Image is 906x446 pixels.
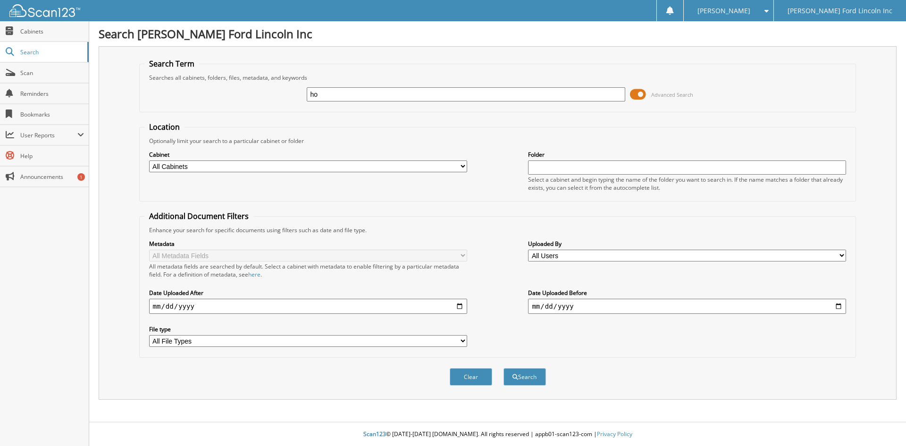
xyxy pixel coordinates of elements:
[77,173,85,181] div: 1
[248,270,260,278] a: here
[528,151,846,159] label: Folder
[149,325,467,333] label: File type
[149,289,467,297] label: Date Uploaded After
[528,299,846,314] input: end
[144,137,851,145] div: Optionally limit your search to a particular cabinet or folder
[149,151,467,159] label: Cabinet
[144,122,185,132] legend: Location
[20,27,84,35] span: Cabinets
[528,289,846,297] label: Date Uploaded Before
[20,110,84,118] span: Bookmarks
[450,368,492,386] button: Clear
[788,8,892,14] span: [PERSON_NAME] Ford Lincoln Inc
[144,74,851,82] div: Searches all cabinets, folders, files, metadata, and keywords
[20,152,84,160] span: Help
[149,240,467,248] label: Metadata
[20,90,84,98] span: Reminders
[20,69,84,77] span: Scan
[144,226,851,234] div: Enhance your search for specific documents using filters such as date and file type.
[503,368,546,386] button: Search
[20,131,77,139] span: User Reports
[99,26,897,42] h1: Search [PERSON_NAME] Ford Lincoln Inc
[149,299,467,314] input: start
[528,240,846,248] label: Uploaded By
[9,4,80,17] img: scan123-logo-white.svg
[144,211,253,221] legend: Additional Document Filters
[363,430,386,438] span: Scan123
[89,423,906,446] div: © [DATE]-[DATE] [DOMAIN_NAME]. All rights reserved | appb01-scan123-com |
[597,430,632,438] a: Privacy Policy
[651,91,693,98] span: Advanced Search
[144,59,199,69] legend: Search Term
[20,48,83,56] span: Search
[149,262,467,278] div: All metadata fields are searched by default. Select a cabinet with metadata to enable filtering b...
[20,173,84,181] span: Announcements
[528,176,846,192] div: Select a cabinet and begin typing the name of the folder you want to search in. If the name match...
[697,8,750,14] span: [PERSON_NAME]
